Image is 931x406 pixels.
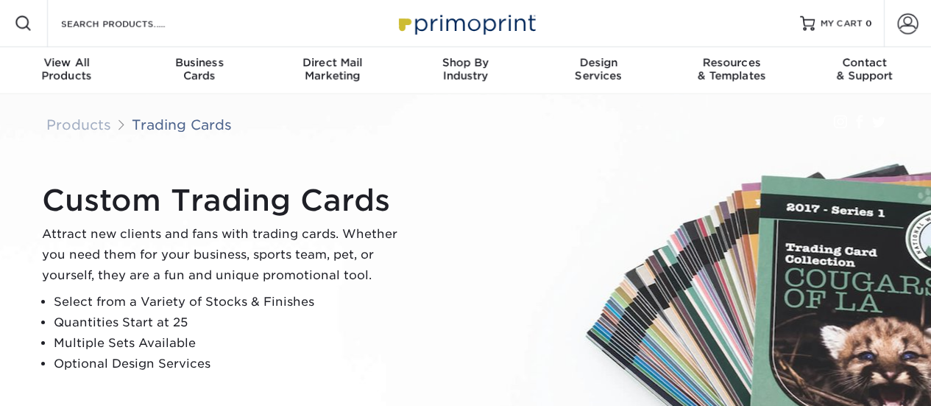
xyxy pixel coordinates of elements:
[399,56,532,69] span: Shop By
[392,7,539,39] img: Primoprint
[798,47,931,94] a: Contact& Support
[54,333,410,354] li: Multiple Sets Available
[665,47,799,94] a: Resources& Templates
[42,183,410,218] h1: Custom Trading Cards
[665,56,799,83] div: & Templates
[133,47,266,94] a: BusinessCards
[132,116,232,133] a: Trading Cards
[266,47,399,94] a: Direct MailMarketing
[798,56,931,69] span: Contact
[60,15,203,32] input: SEARCH PRODUCTS.....
[266,56,399,83] div: Marketing
[54,292,410,312] li: Select from a Variety of Stocks & Finishes
[821,18,863,30] span: MY CART
[266,56,399,69] span: Direct Mail
[665,56,799,69] span: Resources
[42,224,410,286] p: Attract new clients and fans with trading cards. Whether you need them for your business, sports ...
[46,116,111,133] a: Products
[133,56,266,83] div: Cards
[532,56,665,69] span: Design
[54,354,410,374] li: Optional Design Services
[532,47,665,94] a: DesignServices
[399,56,532,83] div: Industry
[798,56,931,83] div: & Support
[399,47,532,94] a: Shop ByIndustry
[865,18,872,29] span: 0
[532,56,665,83] div: Services
[133,56,266,69] span: Business
[54,312,410,333] li: Quantities Start at 25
